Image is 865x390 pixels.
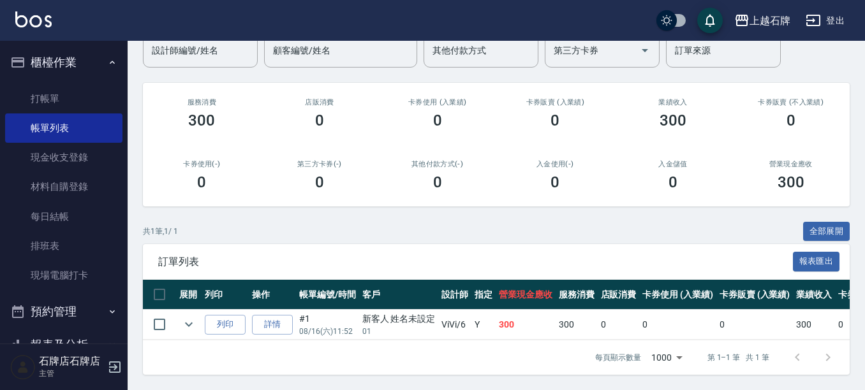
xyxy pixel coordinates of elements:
h2: 業績收入 [630,98,717,106]
h3: 0 [315,112,324,129]
td: 0 [716,310,794,340]
th: 營業現金應收 [496,280,556,310]
a: 現金收支登錄 [5,143,122,172]
h2: 卡券販賣 (入業績) [512,98,599,106]
img: Logo [15,11,52,27]
td: Y [471,310,496,340]
button: save [697,8,723,33]
td: 0 [598,310,640,340]
a: 帳單列表 [5,113,122,143]
h2: 卡券使用(-) [158,160,246,168]
th: 列印 [202,280,249,310]
p: 主管 [39,368,104,379]
td: 300 [556,310,598,340]
th: 展開 [176,280,202,310]
a: 詳情 [252,315,293,335]
h2: 其他付款方式(-) [394,160,481,168]
th: 卡券使用 (入業績) [639,280,716,310]
button: 櫃檯作業 [5,46,122,79]
th: 客戶 [359,280,439,310]
button: 報表及分析 [5,328,122,361]
h3: 0 [551,173,559,191]
td: ViVi /6 [438,310,471,340]
button: 報表匯出 [793,252,840,271]
p: 每頁顯示數量 [595,352,641,363]
h2: 卡券使用 (入業績) [394,98,481,106]
p: 08/16 (六) 11:52 [299,326,356,337]
td: 300 [793,310,835,340]
a: 打帳單 [5,84,122,113]
div: 新客人 姓名未設定 [362,312,436,326]
h2: 入金儲值 [630,160,717,168]
h3: 300 [660,112,686,129]
a: 每日結帳 [5,202,122,231]
h3: 0 [197,173,206,191]
th: 指定 [471,280,496,310]
div: 上越石牌 [750,13,790,29]
h3: 0 [433,112,442,129]
h3: 300 [778,173,804,191]
th: 店販消費 [598,280,640,310]
h3: 300 [188,112,215,129]
p: 共 1 筆, 1 / 1 [143,226,178,237]
h3: 0 [315,173,324,191]
h5: 石牌店石牌店 [39,355,104,368]
h2: 入金使用(-) [512,160,599,168]
td: 0 [639,310,716,340]
td: #1 [296,310,359,340]
th: 帳單編號/時間 [296,280,359,310]
h3: 0 [551,112,559,129]
a: 排班表 [5,231,122,261]
th: 設計師 [438,280,471,310]
img: Person [10,354,36,380]
button: expand row [179,315,198,334]
a: 現場電腦打卡 [5,261,122,290]
h3: 0 [669,173,677,191]
h3: 服務消費 [158,98,246,106]
th: 服務消費 [556,280,598,310]
button: 預約管理 [5,295,122,328]
div: 1000 [646,340,687,375]
th: 卡券販賣 (入業績) [716,280,794,310]
button: 上越石牌 [729,8,795,34]
h2: 店販消費 [276,98,364,106]
h2: 卡券販賣 (不入業績) [747,98,834,106]
p: 01 [362,326,436,337]
button: 列印 [205,315,246,335]
button: 登出 [801,9,850,32]
h3: 0 [433,173,442,191]
span: 訂單列表 [158,256,793,268]
th: 操作 [249,280,296,310]
button: Open [635,40,655,61]
a: 報表匯出 [793,255,840,267]
th: 業績收入 [793,280,835,310]
p: 第 1–1 筆 共 1 筆 [707,352,769,363]
h2: 第三方卡券(-) [276,160,364,168]
button: 全部展開 [803,222,850,242]
td: 300 [496,310,556,340]
h3: 0 [787,112,795,129]
a: 材料自購登錄 [5,172,122,201]
h2: 營業現金應收 [747,160,834,168]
